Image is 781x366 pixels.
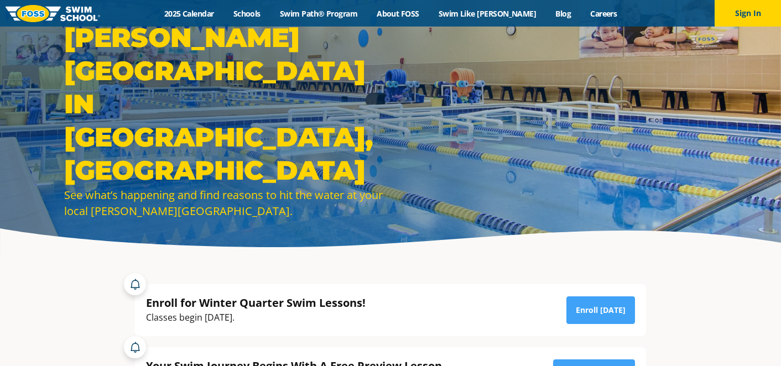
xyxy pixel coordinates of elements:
div: Classes begin [DATE]. [146,310,366,325]
a: About FOSS [367,8,429,19]
a: 2025 Calendar [154,8,223,19]
div: Enroll for Winter Quarter Swim Lessons! [146,295,366,310]
a: Swim Path® Program [270,8,367,19]
a: Careers [581,8,627,19]
a: Blog [546,8,581,19]
img: FOSS Swim School Logo [6,5,100,22]
a: Swim Like [PERSON_NAME] [429,8,546,19]
h1: [PERSON_NAME][GEOGRAPHIC_DATA] in [GEOGRAPHIC_DATA], [GEOGRAPHIC_DATA] [64,21,385,187]
a: Enroll [DATE] [566,296,635,324]
a: Schools [223,8,270,19]
div: See what’s happening and find reasons to hit the water at your local [PERSON_NAME][GEOGRAPHIC_DATA]. [64,187,385,219]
